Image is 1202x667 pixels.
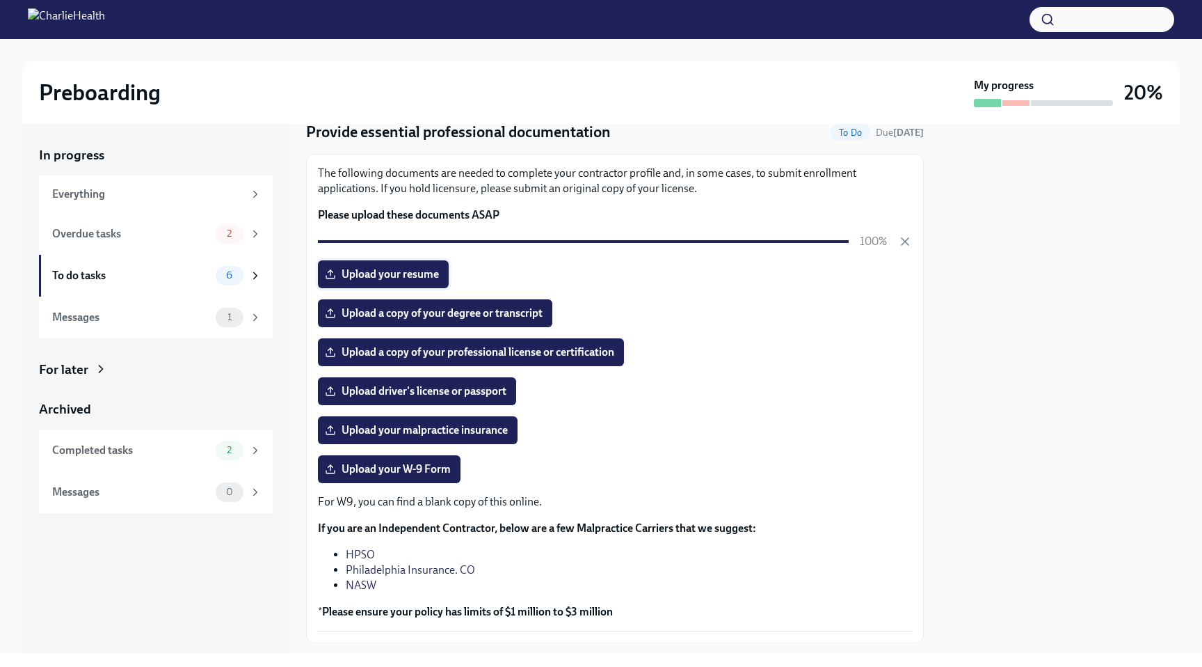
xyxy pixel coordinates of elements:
[52,268,210,283] div: To do tasks
[346,548,375,561] a: HPSO
[39,471,273,513] a: Messages0
[39,213,273,255] a: Overdue tasks2
[52,187,243,202] div: Everything
[893,127,924,139] strong: [DATE]
[1124,80,1163,105] h3: 20%
[328,462,451,476] span: Upload your W-9 Form
[218,228,240,239] span: 2
[318,494,912,510] p: For W9, you can find a blank copy of this online.
[328,267,439,281] span: Upload your resume
[39,361,88,379] div: For later
[52,310,210,325] div: Messages
[39,400,273,418] a: Archived
[52,485,210,500] div: Messages
[898,235,912,249] button: Cancel
[831,127,870,138] span: To Do
[52,226,210,242] div: Overdue tasks
[876,127,924,139] span: Due
[328,423,508,437] span: Upload your malpractice insurance
[39,175,273,213] a: Everything
[39,255,273,297] a: To do tasks6
[328,345,614,359] span: Upload a copy of your professional license or certification
[39,79,161,107] h2: Preboarding
[39,361,273,379] a: For later
[306,122,611,143] h4: Provide essential professional documentation
[318,377,516,405] label: Upload driver's license or passport
[318,455,460,483] label: Upload your W-9 Form
[974,78,1034,93] strong: My progress
[318,338,624,366] label: Upload a copy of your professional license or certification
[346,579,376,592] a: NASW
[322,605,613,618] strong: Please ensure your policy has limits of $1 million to $3 million
[318,521,756,535] strong: If you are an Independent Contractor, below are a few Malpractice Carriers that we suggest:
[318,299,552,327] label: Upload a copy of your degree or transcript
[318,260,449,288] label: Upload your resume
[52,443,210,458] div: Completed tasks
[39,430,273,471] a: Completed tasks2
[318,208,499,221] strong: Please upload these documents ASAP
[218,445,240,455] span: 2
[346,563,475,576] a: Philadelphia Insurance. CO
[39,146,273,164] a: In progress
[219,312,240,322] span: 1
[28,8,105,31] img: CharlieHealth
[318,416,518,444] label: Upload your malpractice insurance
[860,234,887,249] p: 100%
[318,166,912,196] p: The following documents are needed to complete your contractor profile and, in some cases, to sub...
[39,297,273,338] a: Messages1
[218,487,241,497] span: 0
[328,306,543,320] span: Upload a copy of your degree or transcript
[218,270,241,281] span: 6
[328,384,506,398] span: Upload driver's license or passport
[876,126,924,139] span: August 21st, 2025 08:00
